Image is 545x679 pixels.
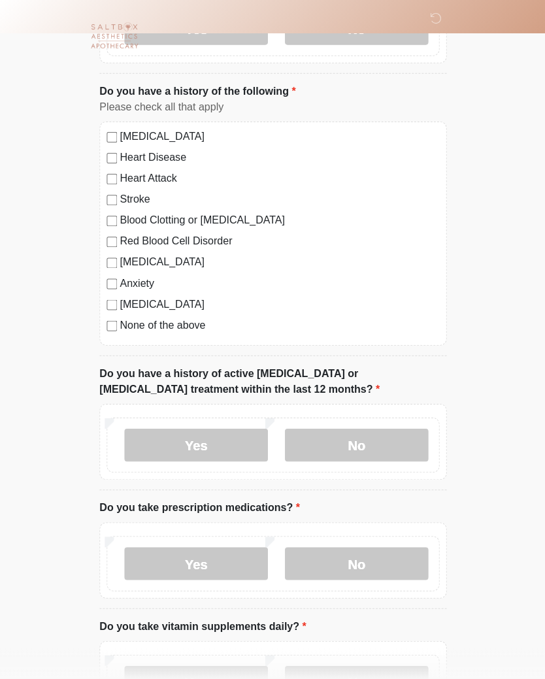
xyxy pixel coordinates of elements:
label: No [284,546,427,578]
input: Anxiety [107,278,117,288]
input: None of the above [107,320,117,330]
label: Do you have a history of the following [99,83,295,99]
label: Heart Disease [120,149,438,165]
label: None of the above [120,316,438,332]
input: Heart Disease [107,152,117,163]
label: Blood Clotting or [MEDICAL_DATA] [120,212,438,227]
label: [MEDICAL_DATA] [120,254,438,269]
input: [MEDICAL_DATA] [107,299,117,309]
input: Stroke [107,194,117,205]
label: Yes [124,427,267,460]
input: Red Blood Cell Disorder [107,236,117,246]
img: Saltbox Aesthetics Logo [86,10,142,65]
label: Anxiety [120,274,438,290]
input: Heart Attack [107,173,117,184]
label: Yes [124,546,267,578]
label: Do you take vitamin supplements daily? [99,617,306,633]
label: Heart Attack [120,170,438,186]
label: Stroke [120,191,438,207]
input: Blood Clotting or [MEDICAL_DATA] [107,215,117,225]
label: Do you have a history of active [MEDICAL_DATA] or [MEDICAL_DATA] treatment within the last 12 mon... [99,365,446,396]
label: Do you take prescription medications? [99,499,299,514]
div: Please check all that apply [99,99,446,114]
label: [MEDICAL_DATA] [120,295,438,311]
input: [MEDICAL_DATA] [107,257,117,267]
label: No [284,427,427,460]
label: Red Blood Cell Disorder [120,233,438,248]
input: [MEDICAL_DATA] [107,131,117,142]
label: [MEDICAL_DATA] [120,128,438,144]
